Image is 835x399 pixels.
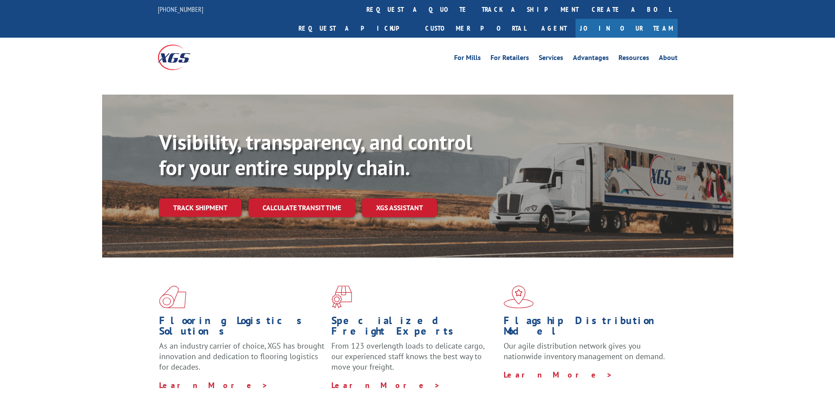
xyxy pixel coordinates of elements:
[419,19,533,38] a: Customer Portal
[331,286,352,308] img: xgs-icon-focused-on-flooring-red
[159,128,472,181] b: Visibility, transparency, and control for your entire supply chain.
[659,54,678,64] a: About
[576,19,678,38] a: Join Our Team
[573,54,609,64] a: Advantages
[159,286,186,308] img: xgs-icon-total-supply-chain-intelligence-red
[454,54,481,64] a: For Mills
[362,198,437,217] a: XGS ASSISTANT
[159,380,268,390] a: Learn More >
[249,198,355,217] a: Calculate transit time
[618,54,649,64] a: Resources
[504,341,665,361] span: Our agile distribution network gives you nationwide inventory management on demand.
[158,5,203,14] a: [PHONE_NUMBER]
[490,54,529,64] a: For Retailers
[292,19,419,38] a: Request a pickup
[159,341,324,372] span: As an industry carrier of choice, XGS has brought innovation and dedication to flooring logistics...
[539,54,563,64] a: Services
[159,198,242,217] a: Track shipment
[533,19,576,38] a: Agent
[331,315,497,341] h1: Specialized Freight Experts
[504,286,534,308] img: xgs-icon-flagship-distribution-model-red
[331,341,497,380] p: From 123 overlength loads to delicate cargo, our experienced staff knows the best way to move you...
[331,380,441,390] a: Learn More >
[504,315,669,341] h1: Flagship Distribution Model
[504,370,613,380] a: Learn More >
[159,315,325,341] h1: Flooring Logistics Solutions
